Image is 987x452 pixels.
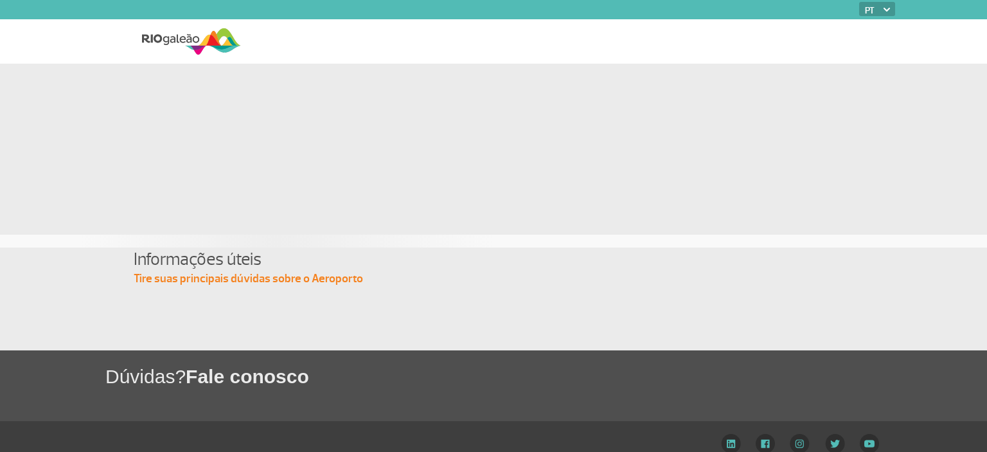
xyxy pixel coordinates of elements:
p: Tire suas principais dúvidas sobre o Aeroporto [134,271,853,287]
h1: Dúvidas? [105,363,987,390]
span: Fale conosco [186,366,309,387]
h4: Informações úteis [134,248,853,271]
